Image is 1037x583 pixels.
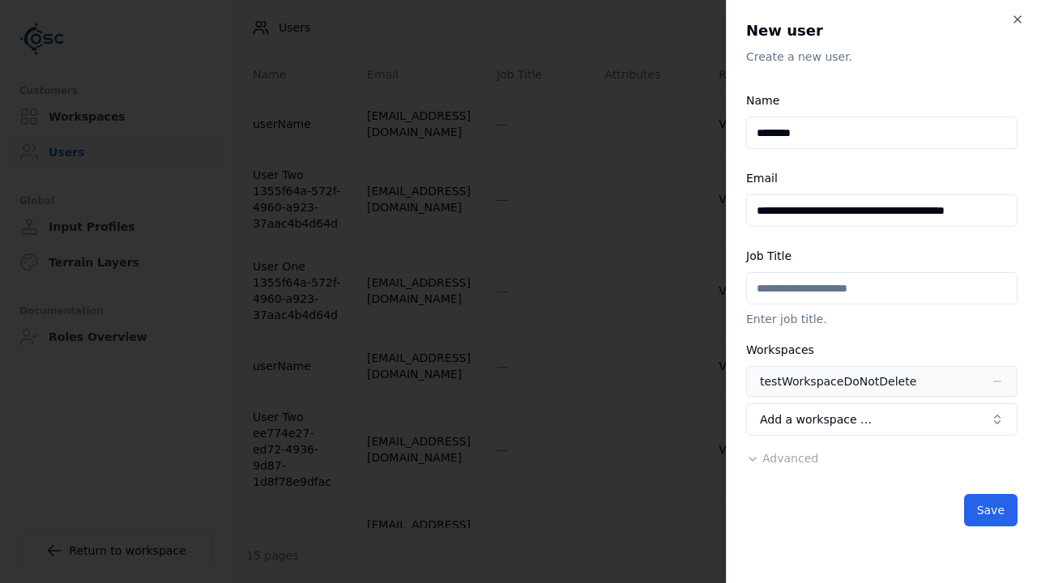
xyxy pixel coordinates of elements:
p: Enter job title. [746,311,1018,327]
button: Advanced [746,450,818,466]
span: Advanced [762,452,818,465]
label: Job Title [746,249,792,262]
label: Workspaces [746,343,814,356]
h2: New user [746,19,1018,42]
label: Name [746,94,779,107]
label: Email [746,172,778,185]
div: testWorkspaceDoNotDelete [760,373,916,389]
button: Save [964,494,1018,526]
span: Add a workspace … [760,411,872,428]
p: Create a new user. [746,49,1018,65]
